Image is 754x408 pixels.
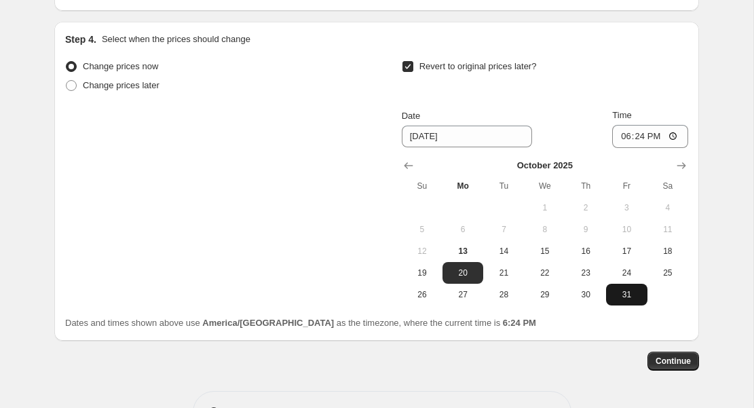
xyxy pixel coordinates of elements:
[489,224,519,235] span: 7
[656,356,691,367] span: Continue
[565,284,606,305] button: Thursday October 30 2025
[653,181,683,191] span: Sa
[483,240,524,262] button: Tuesday October 14 2025
[606,175,647,197] th: Friday
[612,110,631,120] span: Time
[442,262,483,284] button: Monday October 20 2025
[525,240,565,262] button: Wednesday October 15 2025
[483,284,524,305] button: Tuesday October 28 2025
[83,80,159,90] span: Change prices later
[647,219,688,240] button: Saturday October 11 2025
[565,240,606,262] button: Thursday October 16 2025
[483,219,524,240] button: Tuesday October 7 2025
[525,197,565,219] button: Wednesday October 1 2025
[647,197,688,219] button: Saturday October 4 2025
[525,219,565,240] button: Wednesday October 8 2025
[402,175,442,197] th: Sunday
[606,197,647,219] button: Friday October 3 2025
[672,156,691,175] button: Show next month, November 2025
[442,175,483,197] th: Monday
[612,125,688,148] input: 12:00
[611,267,641,278] span: 24
[571,202,601,213] span: 2
[402,126,532,147] input: 10/13/2025
[571,224,601,235] span: 9
[419,61,537,71] span: Revert to original prices later?
[102,33,250,46] p: Select when the prices should change
[606,284,647,305] button: Friday October 31 2025
[571,181,601,191] span: Th
[448,267,478,278] span: 20
[407,246,437,257] span: 12
[83,61,158,71] span: Change prices now
[647,175,688,197] th: Saturday
[402,219,442,240] button: Sunday October 5 2025
[611,224,641,235] span: 10
[530,224,560,235] span: 8
[611,289,641,300] span: 31
[489,267,519,278] span: 21
[611,202,641,213] span: 3
[407,181,437,191] span: Su
[483,262,524,284] button: Tuesday October 21 2025
[565,262,606,284] button: Thursday October 23 2025
[530,267,560,278] span: 22
[653,246,683,257] span: 18
[530,246,560,257] span: 15
[611,246,641,257] span: 17
[571,246,601,257] span: 16
[653,224,683,235] span: 11
[611,181,641,191] span: Fr
[407,267,437,278] span: 19
[65,318,536,328] span: Dates and times shown above use as the timezone, where the current time is
[525,284,565,305] button: Wednesday October 29 2025
[653,202,683,213] span: 4
[448,181,478,191] span: Mo
[448,224,478,235] span: 6
[442,284,483,305] button: Monday October 27 2025
[565,197,606,219] button: Thursday October 2 2025
[571,267,601,278] span: 23
[647,352,699,371] button: Continue
[530,202,560,213] span: 1
[530,289,560,300] span: 29
[448,246,478,257] span: 13
[606,240,647,262] button: Friday October 17 2025
[653,267,683,278] span: 25
[442,240,483,262] button: Today Monday October 13 2025
[489,181,519,191] span: Tu
[571,289,601,300] span: 30
[448,289,478,300] span: 27
[65,33,96,46] h2: Step 4.
[647,262,688,284] button: Saturday October 25 2025
[407,224,437,235] span: 5
[489,289,519,300] span: 28
[525,175,565,197] th: Wednesday
[525,262,565,284] button: Wednesday October 22 2025
[402,240,442,262] button: Sunday October 12 2025
[202,318,334,328] b: America/[GEOGRAPHIC_DATA]
[606,219,647,240] button: Friday October 10 2025
[503,318,536,328] b: 6:24 PM
[402,262,442,284] button: Sunday October 19 2025
[442,219,483,240] button: Monday October 6 2025
[402,111,420,121] span: Date
[606,262,647,284] button: Friday October 24 2025
[483,175,524,197] th: Tuesday
[565,175,606,197] th: Thursday
[565,219,606,240] button: Thursday October 9 2025
[647,240,688,262] button: Saturday October 18 2025
[530,181,560,191] span: We
[399,156,418,175] button: Show previous month, September 2025
[402,284,442,305] button: Sunday October 26 2025
[407,289,437,300] span: 26
[489,246,519,257] span: 14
